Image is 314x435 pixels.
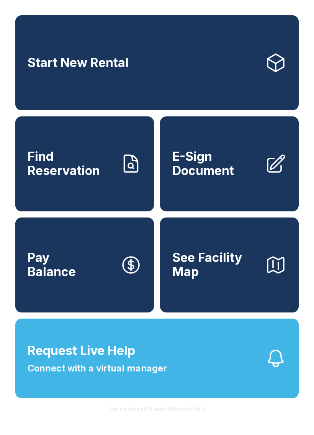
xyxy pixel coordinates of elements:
span: E-Sign Document [172,150,259,178]
button: See Facility Map [160,217,299,312]
button: Request Live HelpConnect with a virtual manager [15,319,299,398]
a: E-Sign Document [160,116,299,211]
span: Start New Rental [28,56,129,70]
span: See Facility Map [172,251,259,279]
span: Request Live Help [28,342,135,360]
button: VersionkrrefDLawElMlwz8nfSsJ [103,398,211,420]
a: Start New Rental [15,15,299,110]
span: Pay Balance [28,251,76,279]
a: Find Reservation [15,116,154,211]
span: Connect with a virtual manager [28,361,167,375]
button: PayBalance [15,217,154,312]
span: Find Reservation [28,150,114,178]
